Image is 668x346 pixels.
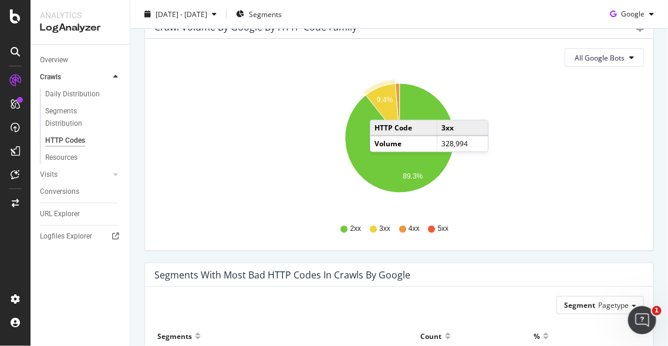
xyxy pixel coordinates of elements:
div: LogAnalyzer [40,21,120,35]
div: % [534,327,540,345]
div: Segments Distribution [45,105,110,130]
a: Conversions [40,186,122,198]
div: Logfiles Explorer [40,230,92,243]
div: Conversions [40,186,79,198]
a: Logfiles Explorer [40,230,122,243]
span: 3xx [379,224,390,234]
svg: A chart. [154,76,645,213]
td: HTTP Code [370,120,437,136]
div: Segments with most bad HTTP codes in Crawls by google [154,269,410,281]
button: Google [605,5,659,23]
span: Segment [564,300,595,310]
iframe: Intercom live chat [628,306,656,334]
a: Overview [40,54,122,66]
div: Overview [40,54,68,66]
div: Crawls [40,71,61,83]
div: Analytics [40,9,120,21]
button: All Google Bots [565,48,644,67]
span: Pagetype [598,300,629,310]
span: Google [621,9,645,19]
text: 9.4% [377,96,393,105]
a: Segments Distribution [45,105,122,130]
div: HTTP Codes [45,135,85,147]
a: Crawls [40,71,110,83]
span: 1 [652,306,662,315]
div: Count [421,327,442,345]
div: URL Explorer [40,208,80,220]
div: Visits [40,169,58,181]
text: 89.3% [403,172,423,180]
span: [DATE] - [DATE] [156,9,207,19]
span: Segments [249,9,282,19]
div: Segments [157,327,192,345]
td: Volume [370,136,437,151]
button: Segments [231,5,286,23]
div: Daily Distribution [45,88,100,100]
span: All Google Bots [575,53,625,63]
span: 4xx [409,224,420,234]
a: Visits [40,169,110,181]
a: Daily Distribution [45,88,122,100]
a: URL Explorer [40,208,122,220]
a: HTTP Codes [45,135,122,147]
td: 3xx [437,120,488,136]
button: [DATE] - [DATE] [140,5,221,23]
div: Resources [45,152,77,164]
span: 2xx [350,224,362,234]
span: 5xx [438,224,449,234]
td: 328,994 [437,136,488,151]
a: Resources [45,152,122,164]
